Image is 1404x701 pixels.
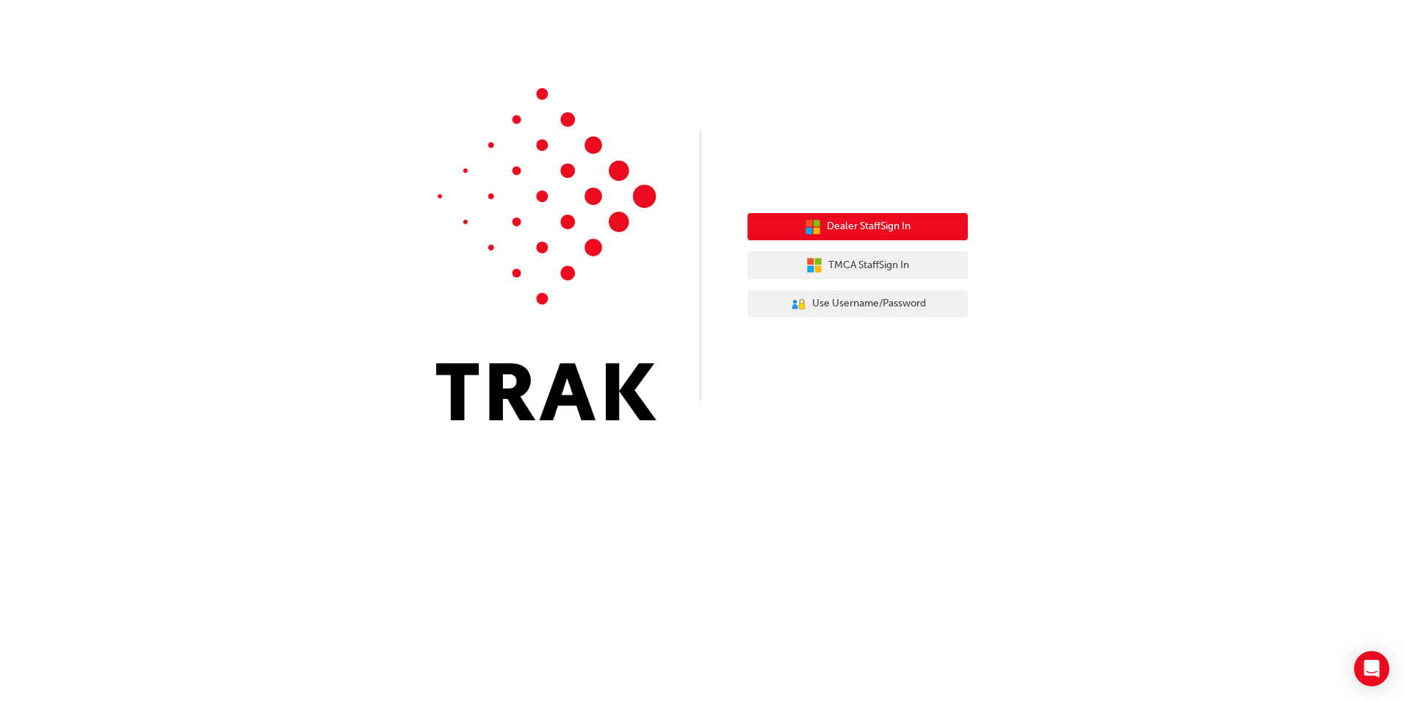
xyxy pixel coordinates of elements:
[748,213,968,241] button: Dealer StaffSign In
[812,295,926,312] span: Use Username/Password
[436,88,656,420] img: Trak
[748,251,968,279] button: TMCA StaffSign In
[827,218,911,235] span: Dealer Staff Sign In
[828,257,909,274] span: TMCA Staff Sign In
[1354,651,1389,686] div: Open Intercom Messenger
[748,290,968,318] button: Use Username/Password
